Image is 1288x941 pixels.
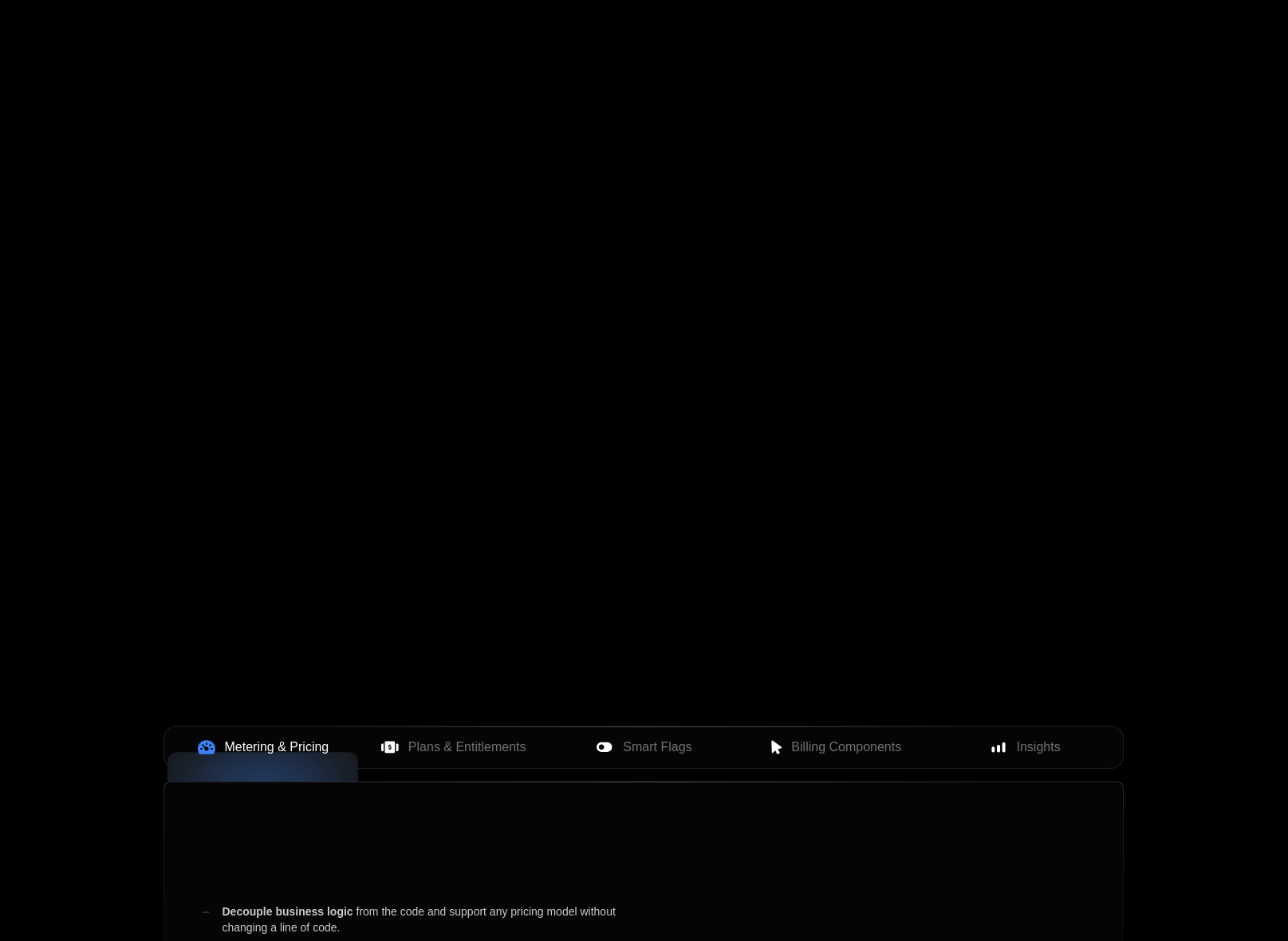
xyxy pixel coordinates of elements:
[222,905,353,918] span: Decouple business logic
[203,904,656,935] div: from the code and support any pricing model without changing a line of code.
[549,730,739,765] button: Smart Flags
[358,730,549,765] button: Plans & Entitlements
[623,738,691,757] span: Smart Flags
[1017,738,1061,757] span: Insights
[408,738,526,757] span: Plans & Entitlements
[930,730,1121,765] button: Insights
[739,730,930,765] button: Billing Components
[225,738,329,757] span: Metering & Pricing
[167,730,358,765] button: Metering & Pricing
[791,738,901,757] span: Billing Components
